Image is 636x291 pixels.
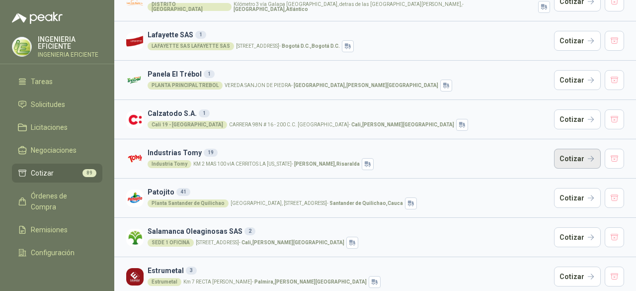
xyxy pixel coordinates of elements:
[148,29,550,40] h3: Lafayette SAS
[236,44,340,49] p: [STREET_ADDRESS] -
[12,266,102,285] a: Manuales y ayuda
[12,72,102,91] a: Tareas
[148,108,550,119] h3: Calzatodo S.A.
[148,226,550,237] h3: Salamanca Oleaginosas SAS
[126,111,144,128] img: Company Logo
[231,201,403,206] p: [GEOGRAPHIC_DATA], [STREET_ADDRESS] -
[204,149,218,157] div: 19
[282,43,340,49] strong: Bogotá D.C. , Bogotá D.C.
[229,122,454,127] p: CARRERA 98N # 16 - 200 C.C. [GEOGRAPHIC_DATA] -
[554,188,601,208] button: Cotizar
[148,187,550,197] h3: Patojito
[31,76,53,87] span: Tareas
[176,188,190,196] div: 41
[186,267,197,275] div: 3
[12,12,63,24] img: Logo peakr
[294,161,360,167] strong: [PERSON_NAME] , Risaralda
[31,168,54,179] span: Cotizar
[234,6,308,12] strong: [GEOGRAPHIC_DATA] , Atlántico
[126,190,144,207] img: Company Logo
[38,52,102,58] p: INGENIERIA EFICIENTE
[148,147,550,158] h3: Industrias Tomy
[12,95,102,114] a: Solicitudes
[351,122,454,127] strong: Cali , [PERSON_NAME][GEOGRAPHIC_DATA]
[329,200,403,206] strong: Santander de Quilichao , Cauca
[554,31,601,51] button: Cotizar
[554,109,601,129] button: Cotizar
[148,3,232,11] div: DISTRITO [GEOGRAPHIC_DATA]
[148,82,223,90] div: PLANTA PRINCIPAL TREBOL
[12,118,102,137] a: Licitaciones
[148,199,229,207] div: Planta Santander de Quilichao
[31,247,75,258] span: Configuración
[126,72,144,89] img: Company Logo
[554,267,601,287] button: Cotizar
[195,31,206,39] div: 1
[126,229,144,246] img: Company Logo
[199,109,210,117] div: 1
[12,141,102,160] a: Negociaciones
[294,83,438,88] strong: [GEOGRAPHIC_DATA] , [PERSON_NAME][GEOGRAPHIC_DATA]
[31,145,77,156] span: Negociaciones
[554,70,601,90] button: Cotizar
[82,169,96,177] span: 89
[196,240,344,245] p: [STREET_ADDRESS] -
[12,243,102,262] a: Configuración
[148,265,550,276] h3: Estrumetal
[225,83,438,88] p: VEREDA SANJON DE PIEDRA -
[12,37,31,56] img: Company Logo
[148,42,234,50] div: LAFAYETTE SAS LAFAYETTE SAS
[31,99,65,110] span: Solicitudes
[126,268,144,286] img: Company Logo
[183,280,367,285] p: Km 7 RECTA [PERSON_NAME] -
[193,162,360,167] p: KM 2 MAS 100 vIA CERRITOS LA [US_STATE] -
[126,32,144,50] img: Company Logo
[126,150,144,168] img: Company Logo
[241,240,344,245] strong: Cali , [PERSON_NAME][GEOGRAPHIC_DATA]
[31,191,93,212] span: Órdenes de Compra
[38,36,102,50] p: INGENIERIA EFICIENTE
[554,149,601,169] button: Cotizar
[12,164,102,183] a: Cotizar89
[554,227,601,247] button: Cotizar
[254,279,367,285] strong: Palmira , [PERSON_NAME][GEOGRAPHIC_DATA]
[148,121,227,129] div: Cali 19 - [GEOGRAPHIC_DATA]
[12,187,102,216] a: Órdenes de Compra
[234,2,536,12] p: Kilómetro 3 vía Galapa [GEOGRAPHIC_DATA], detras de las [GEOGRAPHIC_DATA][PERSON_NAME], -
[31,224,68,235] span: Remisiones
[148,160,191,168] div: Industria Tomy
[31,122,68,133] span: Licitaciones
[244,227,255,235] div: 2
[148,278,181,286] div: Estrumetal
[204,70,215,78] div: 1
[148,69,550,80] h3: Panela El Trébol
[148,239,194,247] div: SEDE 1 OFICINA
[12,220,102,239] a: Remisiones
